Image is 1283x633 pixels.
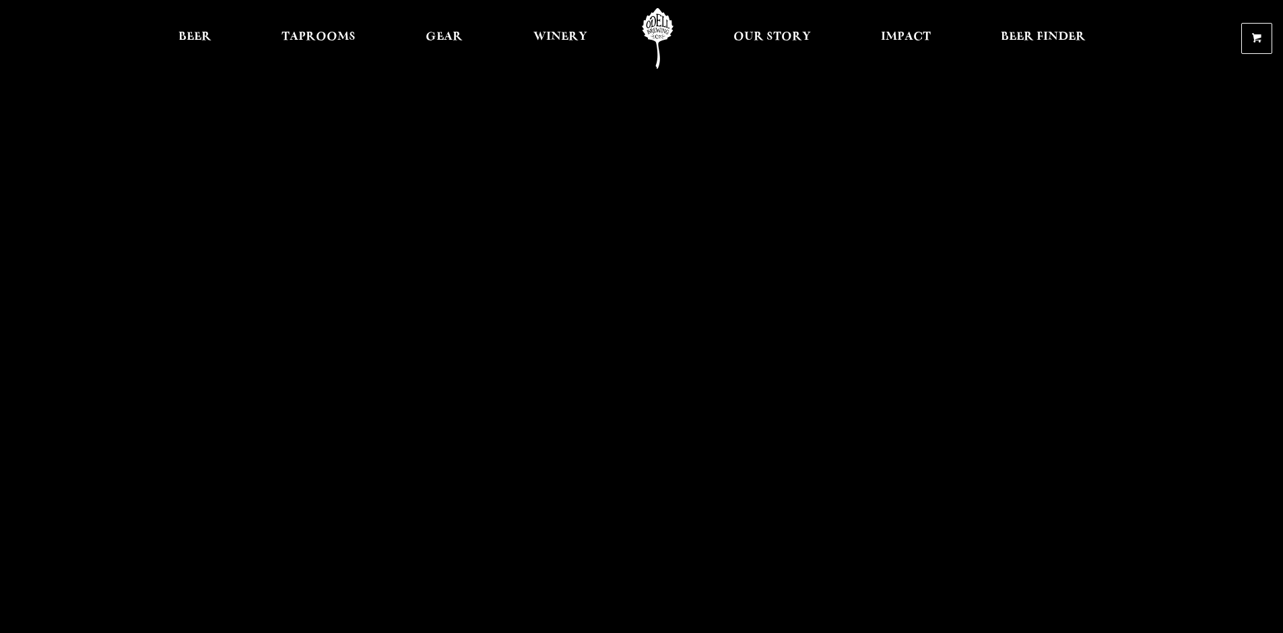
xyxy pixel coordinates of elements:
[273,8,364,69] a: Taprooms
[632,8,683,69] a: Odell Home
[533,32,587,42] span: Winery
[426,32,463,42] span: Gear
[170,8,220,69] a: Beer
[725,8,820,69] a: Our Story
[872,8,940,69] a: Impact
[417,8,471,69] a: Gear
[525,8,596,69] a: Winery
[178,32,211,42] span: Beer
[282,32,356,42] span: Taprooms
[992,8,1094,69] a: Beer Finder
[881,32,931,42] span: Impact
[1001,32,1086,42] span: Beer Finder
[733,32,811,42] span: Our Story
